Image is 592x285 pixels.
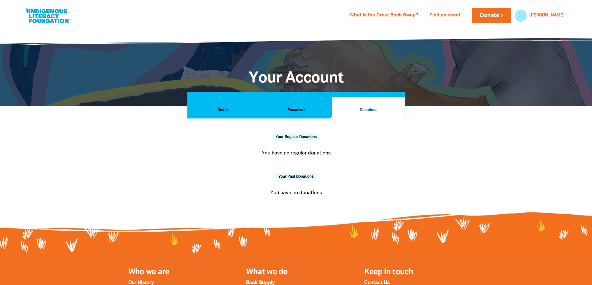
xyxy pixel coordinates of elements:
[472,8,511,23] a: Donate
[197,185,395,200] div: Paginated content
[529,13,565,18] a: [PERSON_NAME]
[346,11,422,20] a: What is the Great Book Swap?
[192,107,255,114] h2: Details
[128,281,154,285] a: Our History
[249,71,343,86] span: Your Account
[128,269,169,276] a: Who we are
[187,97,260,118] button: Details
[246,281,275,285] a: Book Supply
[200,149,392,157] p: You have no regular donations
[426,11,464,20] a: Find an event
[260,97,332,118] button: Password
[364,281,390,285] a: Contact Us
[275,173,317,180] h2: Your Past Donations
[364,269,413,276] span: Keep in touch
[337,107,400,114] h2: Donations
[197,146,395,161] div: Paginated content
[200,189,392,197] p: You have no donations
[272,133,320,141] h2: Your Regular Donations
[332,97,405,118] button: Donations
[265,107,327,114] h2: Password
[246,269,287,276] a: What we do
